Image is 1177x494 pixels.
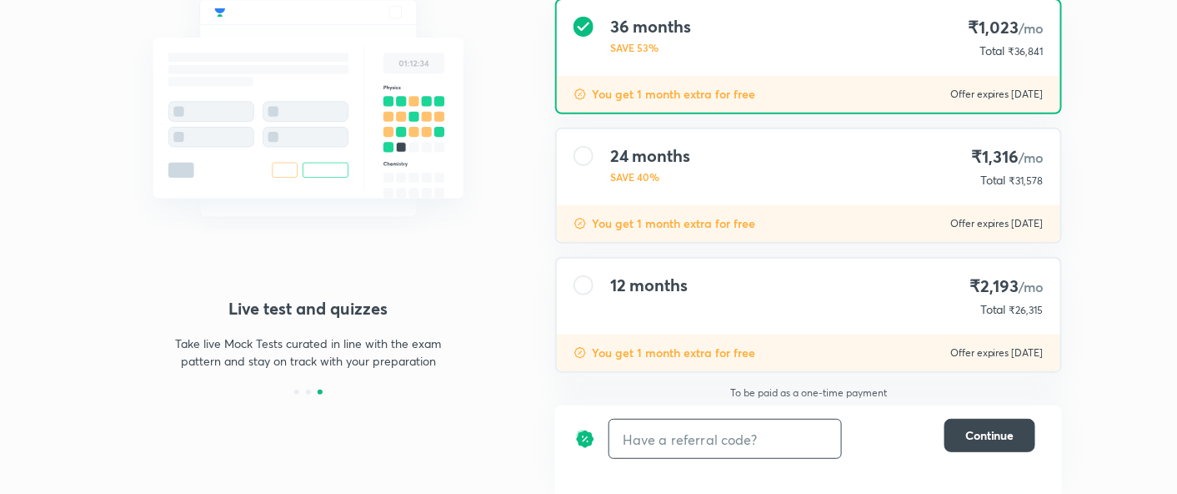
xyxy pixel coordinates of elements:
p: Total [979,43,1005,59]
h4: Live test and quizzes [115,296,502,321]
h4: 12 months [610,275,688,295]
button: Continue [944,419,1035,452]
img: discount [573,346,587,360]
span: /mo [1019,19,1044,37]
img: discount [575,419,595,459]
span: ₹26,315 [1009,304,1044,316]
p: SAVE 53% [610,40,691,55]
p: To be paid as a one-time payment [542,386,1075,400]
img: discount [573,88,587,101]
p: Total [980,172,1006,189]
span: /mo [1019,149,1044,166]
img: discount [573,217,587,230]
p: You get 1 month extra for free [592,215,755,232]
p: You get 1 month extra for free [592,86,755,103]
p: Offer expires [DATE] [950,217,1044,230]
h4: 36 months [610,17,691,37]
p: Offer expires [DATE] [950,346,1044,360]
span: Continue [965,427,1014,444]
h4: 24 months [610,146,690,166]
span: ₹31,578 [1009,174,1044,187]
p: Take live Mock Tests curated in line with the exam pattern and stay on track with your preparation [163,335,453,370]
span: ₹36,841 [1009,45,1044,58]
p: Offer expires [DATE] [950,88,1044,101]
p: You get 1 month extra for free [592,345,755,361]
p: Total [980,301,1006,318]
p: SAVE 40% [610,169,690,184]
span: /mo [1019,278,1044,295]
h4: ₹1,316 [972,146,1044,169]
input: Have a referral code? [609,420,841,459]
h4: ₹2,193 [970,275,1044,298]
h4: ₹1,023 [969,17,1044,39]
